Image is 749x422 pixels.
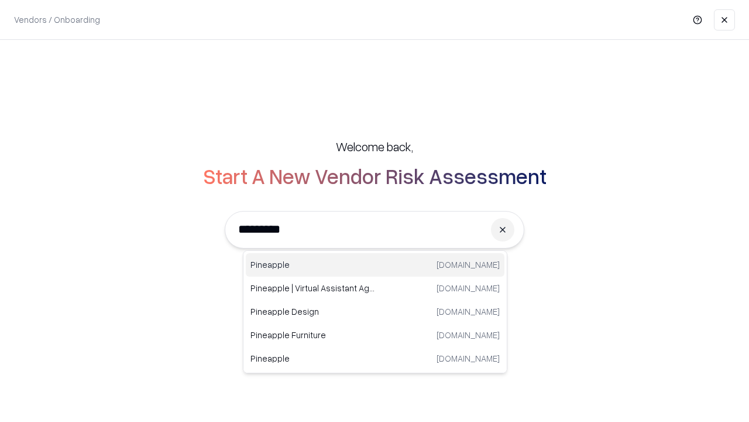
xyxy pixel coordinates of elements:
[250,258,375,271] p: Pineapple
[437,282,500,294] p: [DOMAIN_NAME]
[250,352,375,365] p: Pineapple
[250,305,375,318] p: Pineapple Design
[203,164,547,188] h2: Start A New Vendor Risk Assessment
[437,352,500,365] p: [DOMAIN_NAME]
[250,329,375,341] p: Pineapple Furniture
[336,138,413,155] h5: Welcome back,
[250,282,375,294] p: Pineapple | Virtual Assistant Agency
[243,250,507,373] div: Suggestions
[437,329,500,341] p: [DOMAIN_NAME]
[437,305,500,318] p: [DOMAIN_NAME]
[14,13,100,26] p: Vendors / Onboarding
[437,258,500,271] p: [DOMAIN_NAME]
